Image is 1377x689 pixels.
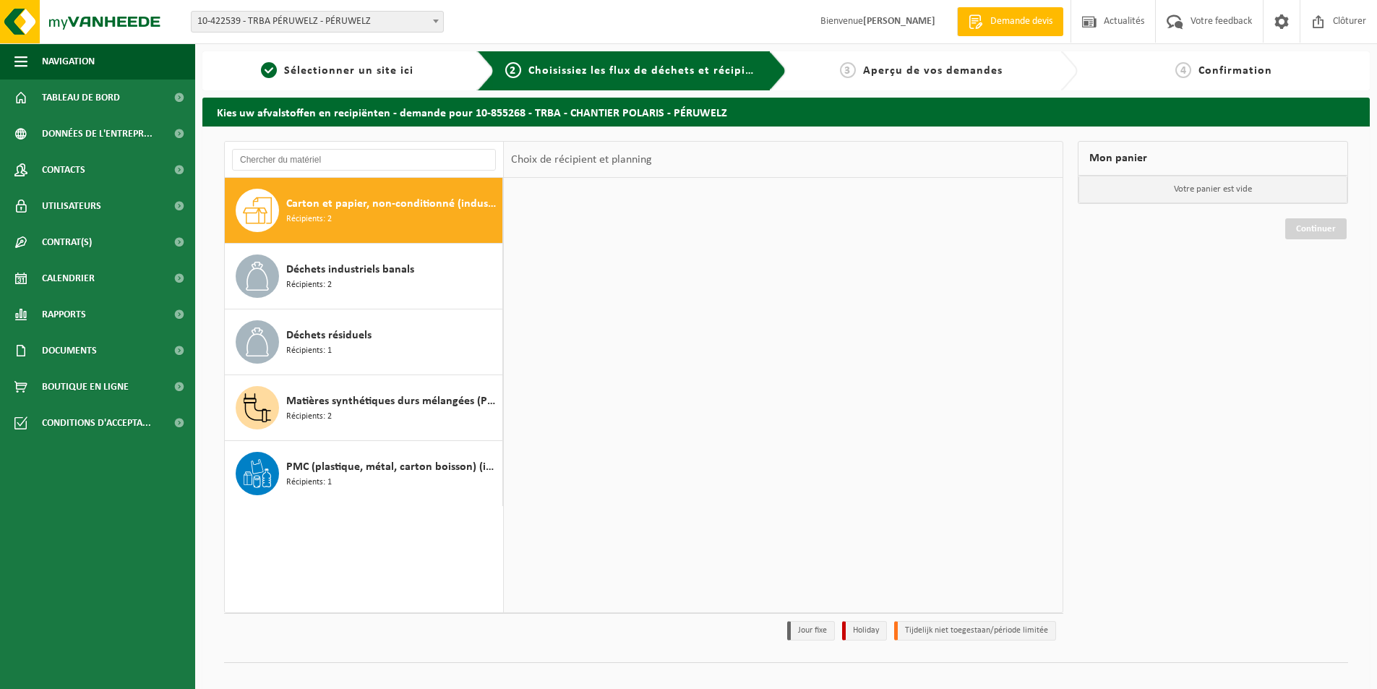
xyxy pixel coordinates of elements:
span: Récipients: 1 [286,476,332,489]
span: Déchets résiduels [286,327,372,344]
span: Conditions d'accepta... [42,405,151,441]
span: Boutique en ligne [42,369,129,405]
button: Matières synthétiques durs mélangées (PE, PP et PVC), recyclables (industriel) Récipients: 2 [225,375,503,441]
span: Confirmation [1198,65,1272,77]
li: Holiday [842,621,887,641]
h2: Kies uw afvalstoffen en recipiënten - demande pour 10-855268 - TRBA - CHANTIER POLARIS - PÉRUWELZ [202,98,1370,126]
span: 3 [840,62,856,78]
span: Calendrier [42,260,95,296]
li: Tijdelijk niet toegestaan/période limitée [894,621,1056,641]
a: Continuer [1285,218,1347,239]
span: Navigation [42,43,95,80]
span: Sélectionner un site ici [284,65,413,77]
button: Déchets industriels banals Récipients: 2 [225,244,503,309]
span: Documents [42,333,97,369]
span: Utilisateurs [42,188,101,224]
button: Carton et papier, non-conditionné (industriel) Récipients: 2 [225,178,503,244]
div: Choix de récipient et planning [504,142,659,178]
span: 10-422539 - TRBA PÉRUWELZ - PÉRUWELZ [192,12,443,32]
button: Déchets résiduels Récipients: 1 [225,309,503,375]
span: Données de l'entrepr... [42,116,153,152]
strong: [PERSON_NAME] [863,16,935,27]
a: Demande devis [957,7,1063,36]
a: 1Sélectionner un site ici [210,62,466,80]
span: Matières synthétiques durs mélangées (PE, PP et PVC), recyclables (industriel) [286,393,499,410]
span: Tableau de bord [42,80,120,116]
span: Récipients: 1 [286,344,332,358]
span: Aperçu de vos demandes [863,65,1003,77]
span: Récipients: 2 [286,278,332,292]
input: Chercher du matériel [232,149,496,171]
span: 10-422539 - TRBA PÉRUWELZ - PÉRUWELZ [191,11,444,33]
span: Carton et papier, non-conditionné (industriel) [286,195,499,213]
span: Contrat(s) [42,224,92,260]
li: Jour fixe [787,621,835,641]
span: Choisissiez les flux de déchets et récipients [528,65,769,77]
div: Mon panier [1078,141,1348,176]
span: Demande devis [987,14,1056,29]
span: 4 [1175,62,1191,78]
span: Déchets industriels banals [286,261,414,278]
span: PMC (plastique, métal, carton boisson) (industriel) [286,458,499,476]
p: Votre panier est vide [1078,176,1347,203]
span: Contacts [42,152,85,188]
span: Récipients: 2 [286,213,332,226]
button: PMC (plastique, métal, carton boisson) (industriel) Récipients: 1 [225,441,503,506]
span: 1 [261,62,277,78]
span: Rapports [42,296,86,333]
span: Récipients: 2 [286,410,332,424]
span: 2 [505,62,521,78]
